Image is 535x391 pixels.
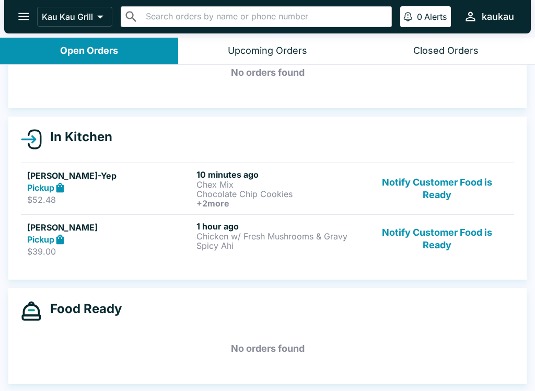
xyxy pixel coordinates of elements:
[482,10,514,23] div: kaukau
[366,169,508,208] button: Notify Customer Food is Ready
[196,180,362,189] p: Chex Mix
[27,182,54,193] strong: Pickup
[37,7,112,27] button: Kau Kau Grill
[366,221,508,257] button: Notify Customer Food is Ready
[21,330,514,367] h5: No orders found
[21,163,514,214] a: [PERSON_NAME]-YepPickup$52.4810 minutes agoChex MixChocolate Chip Cookies+2moreNotify Customer Fo...
[21,214,514,263] a: [PERSON_NAME]Pickup$39.001 hour agoChicken w/ Fresh Mushrooms & GravySpicy AhiNotify Customer Foo...
[417,11,422,22] p: 0
[27,221,192,234] h5: [PERSON_NAME]
[196,221,362,232] h6: 1 hour ago
[10,3,37,30] button: open drawer
[196,232,362,241] p: Chicken w/ Fresh Mushrooms & Gravy
[196,169,362,180] h6: 10 minutes ago
[228,45,307,57] div: Upcoming Orders
[42,129,112,145] h4: In Kitchen
[459,5,518,28] button: kaukau
[27,194,192,205] p: $52.48
[27,246,192,257] p: $39.00
[196,199,362,208] h6: + 2 more
[413,45,479,57] div: Closed Orders
[27,169,192,182] h5: [PERSON_NAME]-Yep
[42,301,122,317] h4: Food Ready
[27,234,54,245] strong: Pickup
[21,54,514,91] h5: No orders found
[143,9,387,24] input: Search orders by name or phone number
[196,241,362,250] p: Spicy Ahi
[60,45,118,57] div: Open Orders
[196,189,362,199] p: Chocolate Chip Cookies
[42,11,93,22] p: Kau Kau Grill
[424,11,447,22] p: Alerts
